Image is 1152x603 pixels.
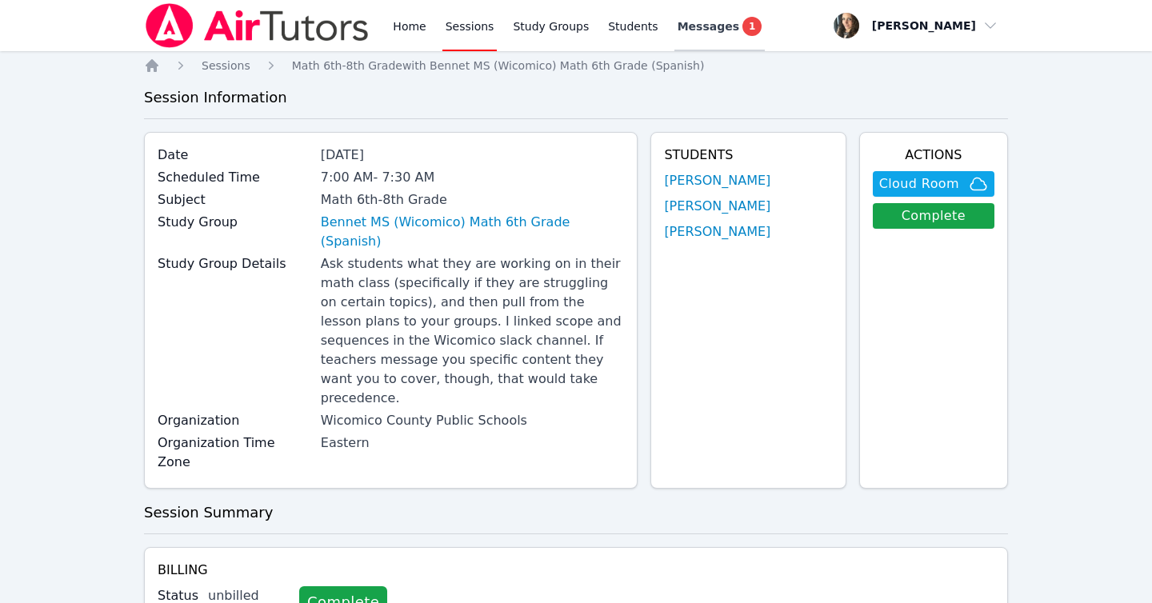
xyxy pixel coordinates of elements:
div: [DATE] [321,146,625,165]
a: Sessions [202,58,250,74]
label: Organization [158,411,311,430]
h3: Session Summary [144,501,1008,524]
h4: Billing [158,561,994,580]
label: Study Group Details [158,254,311,274]
a: [PERSON_NAME] [664,197,770,216]
a: [PERSON_NAME] [664,171,770,190]
div: Wicomico County Public Schools [321,411,625,430]
span: Sessions [202,59,250,72]
button: Cloud Room [873,171,994,197]
label: Subject [158,190,311,210]
div: Eastern [321,433,625,453]
img: Air Tutors [144,3,370,48]
a: [PERSON_NAME] [664,222,770,242]
h4: Actions [873,146,994,165]
label: Scheduled Time [158,168,311,187]
span: Cloud Room [879,174,959,194]
a: Complete [873,203,994,229]
label: Organization Time Zone [158,433,311,472]
a: Bennet MS (Wicomico) Math 6th Grade (Spanish) [321,213,625,251]
div: Ask students what they are working on in their math class (specifically if they are struggling on... [321,254,625,408]
label: Date [158,146,311,165]
div: Math 6th-8th Grade [321,190,625,210]
h3: Session Information [144,86,1008,109]
span: 1 [742,17,762,36]
a: Math 6th-8th Gradewith Bennet MS (Wicomico) Math 6th Grade (Spanish) [292,58,705,74]
span: Messages [678,18,739,34]
div: 7:00 AM - 7:30 AM [321,168,625,187]
h4: Students [664,146,832,165]
span: Math 6th-8th Grade with Bennet MS (Wicomico) Math 6th Grade (Spanish) [292,59,705,72]
label: Study Group [158,213,311,232]
nav: Breadcrumb [144,58,1008,74]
